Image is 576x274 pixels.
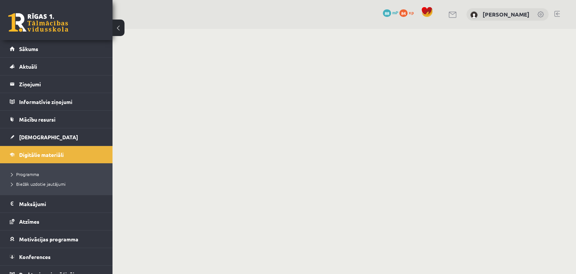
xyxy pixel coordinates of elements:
[10,58,103,75] a: Aktuāli
[10,40,103,57] a: Sākums
[392,9,398,15] span: mP
[483,11,529,18] a: [PERSON_NAME]
[19,253,51,260] span: Konferences
[383,9,398,15] a: 88 mP
[19,236,78,242] span: Motivācijas programma
[383,9,391,17] span: 88
[10,128,103,146] a: [DEMOGRAPHIC_DATA]
[10,75,103,93] a: Ziņojumi
[10,195,103,212] a: Maksājumi
[399,9,408,17] span: 84
[10,146,103,163] a: Digitālie materiāli
[19,195,103,212] legend: Maksājumi
[470,11,478,19] img: Raivo Jurciks
[10,111,103,128] a: Mācību resursi
[11,181,105,187] a: Biežāk uzdotie jautājumi
[19,45,38,52] span: Sākums
[19,93,103,110] legend: Informatīvie ziņojumi
[11,181,66,187] span: Biežāk uzdotie jautājumi
[409,9,414,15] span: xp
[19,116,55,123] span: Mācību resursi
[19,134,78,140] span: [DEMOGRAPHIC_DATA]
[19,75,103,93] legend: Ziņojumi
[11,171,105,178] a: Programma
[19,151,64,158] span: Digitālie materiāli
[399,9,417,15] a: 84 xp
[19,218,39,225] span: Atzīmes
[10,248,103,265] a: Konferences
[11,171,39,177] span: Programma
[10,213,103,230] a: Atzīmes
[10,93,103,110] a: Informatīvie ziņojumi
[19,63,37,70] span: Aktuāli
[10,230,103,248] a: Motivācijas programma
[8,13,68,32] a: Rīgas 1. Tālmācības vidusskola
